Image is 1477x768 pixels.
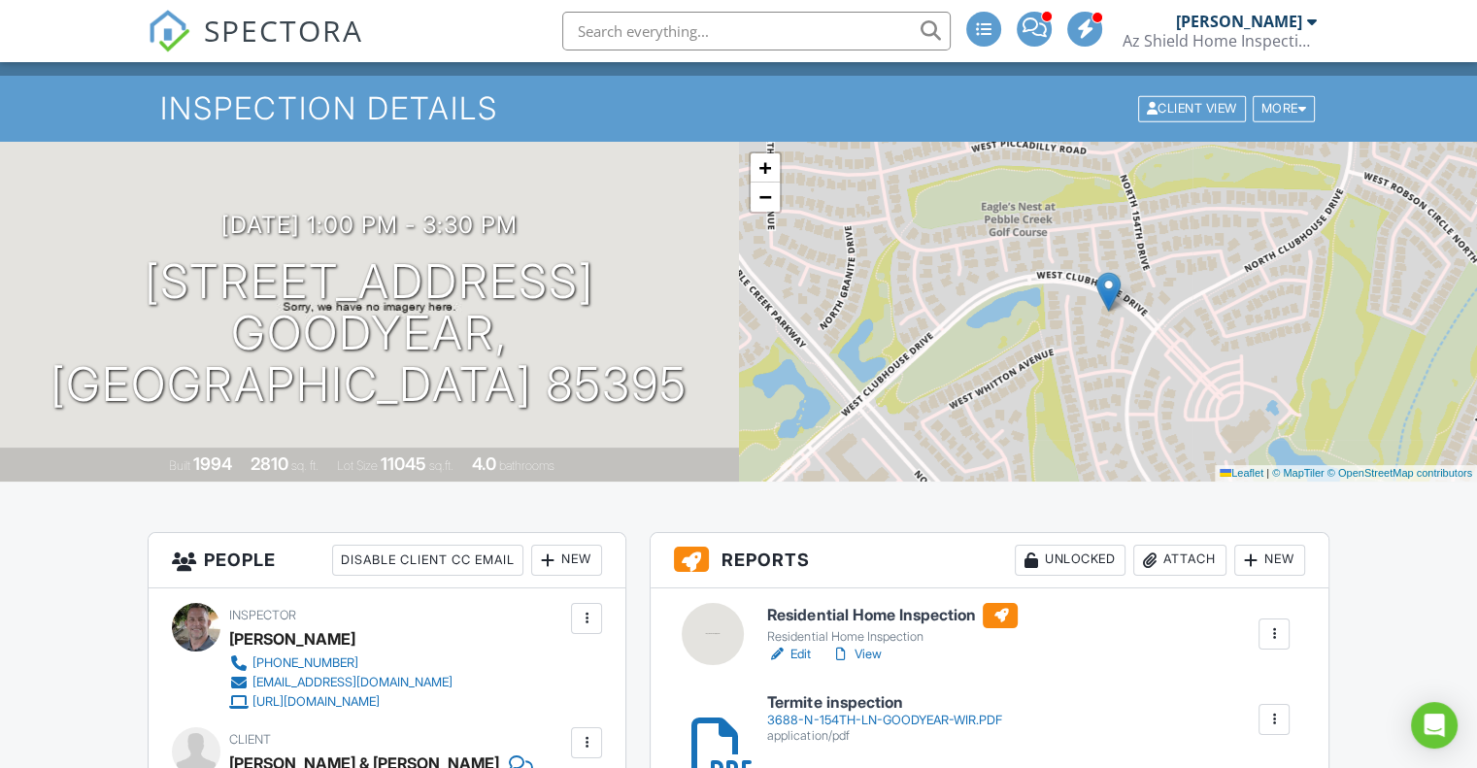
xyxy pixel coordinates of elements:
[221,212,518,238] h3: [DATE] 1:00 pm - 3:30 pm
[229,653,453,673] a: [PHONE_NUMBER]
[381,453,426,474] div: 11045
[1138,96,1246,122] div: Client View
[767,629,1018,645] div: Residential Home Inspection
[204,10,363,50] span: SPECTORA
[751,153,780,183] a: Zoom in
[651,533,1328,588] h3: Reports
[1327,467,1472,479] a: © OpenStreetMap contributors
[229,624,355,653] div: [PERSON_NAME]
[332,545,523,576] div: Disable Client CC Email
[229,673,453,692] a: [EMAIL_ADDRESS][DOMAIN_NAME]
[148,26,363,67] a: SPECTORA
[1411,702,1458,749] div: Open Intercom Messenger
[169,458,190,473] span: Built
[1253,96,1316,122] div: More
[193,453,232,474] div: 1994
[160,91,1317,125] h1: Inspection Details
[758,155,771,180] span: +
[251,453,288,474] div: 2810
[1220,467,1263,479] a: Leaflet
[1272,467,1325,479] a: © MapTiler
[1176,12,1302,31] div: [PERSON_NAME]
[767,713,1001,728] div: 3688-N-154TH-LN-GOODYEAR-WIR.PDF
[830,645,881,664] a: View
[1015,545,1125,576] div: Unlocked
[291,458,319,473] span: sq. ft.
[767,694,1001,712] h6: Termite inspection
[229,608,296,622] span: Inspector
[767,728,1001,744] div: application/pdf
[1266,467,1269,479] span: |
[531,545,602,576] div: New
[767,603,1018,646] a: Residential Home Inspection Residential Home Inspection
[229,732,271,747] span: Client
[751,183,780,212] a: Zoom out
[1123,31,1317,50] div: Az Shield Home Inspections
[1136,100,1251,115] a: Client View
[562,12,951,50] input: Search everything...
[429,458,453,473] span: sq.ft.
[1096,272,1121,312] img: Marker
[31,256,708,410] h1: [STREET_ADDRESS] Goodyear, [GEOGRAPHIC_DATA] 85395
[758,184,771,209] span: −
[148,10,190,52] img: The Best Home Inspection Software - Spectora
[229,692,453,712] a: [URL][DOMAIN_NAME]
[252,675,453,690] div: [EMAIL_ADDRESS][DOMAIN_NAME]
[149,533,625,588] h3: People
[252,694,380,710] div: [URL][DOMAIN_NAME]
[472,453,496,474] div: 4.0
[767,694,1001,744] a: Termite inspection 3688-N-154TH-LN-GOODYEAR-WIR.PDF application/pdf
[252,655,358,671] div: [PHONE_NUMBER]
[767,645,811,664] a: Edit
[1133,545,1226,576] div: Attach
[499,458,554,473] span: bathrooms
[337,458,378,473] span: Lot Size
[767,603,1018,628] h6: Residential Home Inspection
[1234,545,1305,576] div: New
